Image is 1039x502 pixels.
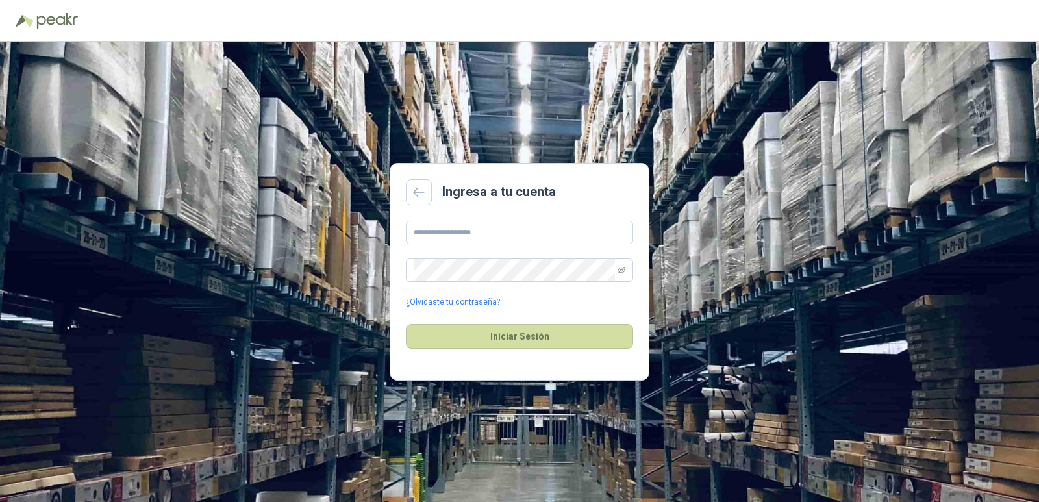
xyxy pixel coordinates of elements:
h2: Ingresa a tu cuenta [442,182,556,202]
img: Logo [16,14,34,27]
span: eye-invisible [618,266,625,274]
img: Peakr [36,13,78,29]
button: Iniciar Sesión [406,324,633,349]
a: ¿Olvidaste tu contraseña? [406,296,500,308]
